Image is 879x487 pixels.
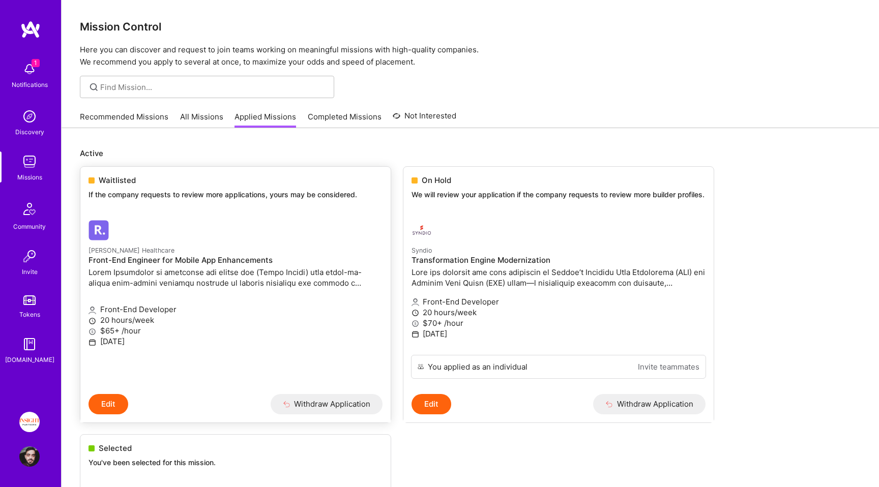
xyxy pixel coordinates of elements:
img: logo [20,20,41,39]
img: tokens [23,295,36,305]
p: $65+ /hour [89,325,383,336]
p: [DATE] [412,328,706,339]
i: icon Calendar [89,339,96,346]
i: icon Applicant [412,298,419,306]
a: Applied Missions [235,111,296,128]
img: bell [19,59,40,79]
i: icon Calendar [412,330,419,338]
p: Front-End Developer [89,304,383,315]
img: Syndio company logo [412,220,432,240]
p: $70+ /hour [412,318,706,328]
img: discovery [19,106,40,127]
p: 20 hours/week [412,307,706,318]
img: User Avatar [19,446,40,467]
div: You applied as an individual [428,361,528,372]
button: Withdraw Application [593,394,706,414]
div: Missions [17,172,42,182]
button: Edit [89,394,128,414]
div: Community [13,221,46,232]
img: Insight Partners: Data & AI - Sourcing [19,412,40,432]
small: [PERSON_NAME] Healthcare [89,247,174,254]
div: Notifications [12,79,48,90]
i: icon Clock [412,309,419,317]
span: On Hold [422,175,451,186]
div: Discovery [15,127,44,137]
a: User Avatar [17,446,42,467]
p: Front-End Developer [412,296,706,307]
a: Insight Partners: Data & AI - Sourcing [17,412,42,432]
h3: Mission Control [80,20,861,33]
a: Completed Missions [308,111,382,128]
img: Roger Healthcare company logo [89,220,109,240]
input: Find Mission... [100,82,327,93]
i: icon Applicant [89,307,96,314]
p: [DATE] [89,336,383,347]
p: 20 hours/week [89,315,383,325]
div: Invite [22,266,38,277]
small: Syndio [412,247,432,254]
a: Syndio company logoSyndioTransformation Engine ModernizationLore ips dolorsit ame cons adipiscin ... [403,212,714,355]
div: [DOMAIN_NAME] [5,354,54,365]
p: Lorem Ipsumdolor si ametconse adi elitse doe (Tempo Incidi) utla etdol-ma-aliqua enim-admini veni... [89,267,383,288]
p: If the company requests to review more applications, yours may be considered. [89,190,383,200]
a: Roger Healthcare company logo[PERSON_NAME] HealthcareFront-End Engineer for Mobile App Enhancemen... [80,212,391,394]
img: teamwork [19,151,40,172]
p: We will review your application if the company requests to review more builder profiles. [412,190,706,200]
p: Active [80,148,861,159]
img: guide book [19,334,40,354]
i: icon MoneyGray [89,328,96,336]
p: Here you can discover and request to join teams working on meaningful missions with high-quality ... [80,44,861,68]
h4: Transformation Engine Modernization [412,256,706,265]
h4: Front-End Engineer for Mobile App Enhancements [89,256,383,265]
img: Invite [19,246,40,266]
button: Withdraw Application [271,394,383,414]
div: Tokens [19,309,40,320]
img: Community [17,197,42,221]
button: Edit [412,394,451,414]
p: Lore ips dolorsit ame cons adipiscin el Seddoe’t Incididu Utla Etdolorema (ALI) eni Adminim Veni ... [412,267,706,288]
span: Waitlisted [99,175,136,186]
a: Not Interested [393,110,456,128]
a: Recommended Missions [80,111,168,128]
i: icon MoneyGray [412,320,419,327]
span: 1 [32,59,40,67]
a: Invite teammates [638,361,699,372]
a: All Missions [180,111,223,128]
i: icon Clock [89,317,96,325]
i: icon SearchGrey [88,81,100,93]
